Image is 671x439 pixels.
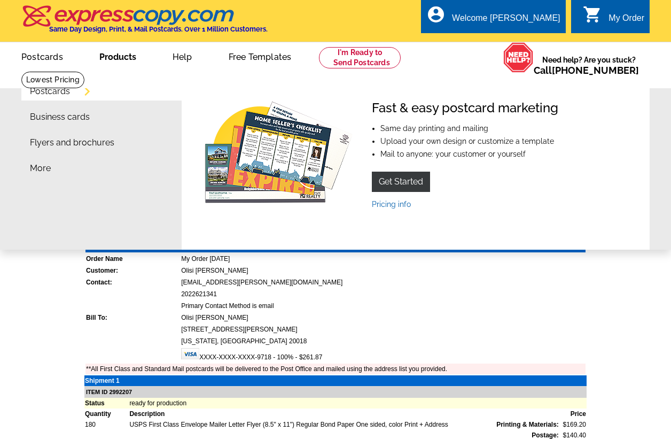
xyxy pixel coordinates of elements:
[181,265,586,276] td: Olisi [PERSON_NAME]
[521,405,671,439] iframe: LiveChat chat widget
[452,13,560,28] div: Welcome [PERSON_NAME]
[380,150,558,158] li: Mail to anyone: your customer or yourself
[30,113,90,121] a: Business cards
[85,312,180,323] td: Bill To:
[84,409,129,419] td: Quantity
[181,324,586,335] td: [STREET_ADDRESS][PERSON_NAME]
[372,200,411,209] a: Pricing info
[380,125,558,132] li: Same day printing and mailing
[583,5,602,24] i: shopping_cart
[503,42,534,73] img: help
[30,87,70,96] a: Postcards
[49,25,268,33] h4: Same Day Design, Print, & Mail Postcards. Over 1 Million Customers.
[85,265,180,276] td: Customer:
[181,301,586,311] td: Primary Contact Method is email
[84,398,129,409] td: Status
[181,336,586,346] td: [US_STATE], [GEOGRAPHIC_DATA] 20018
[85,253,180,264] td: Order Name
[534,55,644,76] span: Need help? Are you stuck?
[84,419,129,430] td: 180
[85,277,180,288] td: Contact:
[372,172,430,192] a: Get Started
[181,289,586,299] td: 2022621341
[181,312,586,323] td: Olisi [PERSON_NAME]
[380,137,558,145] li: Upload your own design or customize a template
[85,364,586,374] td: **All First Class and Standard Mail postcards will be delivered to the Post Office and mailed usi...
[129,409,559,419] td: Description
[583,12,644,25] a: shopping_cart My Order
[181,348,586,363] td: XXXX-XXXX-XXXX-9718 - 100% - $261.87
[84,375,129,386] td: Shipment 1
[30,164,51,173] a: More
[201,101,355,207] img: Fast & easy postcard marketing
[4,43,80,68] a: Postcards
[181,253,586,264] td: My Order [DATE]
[82,43,153,68] a: Products
[496,420,559,429] span: Printing & Materials:
[21,13,268,33] a: Same Day Design, Print, & Mail Postcards. Over 1 Million Customers.
[181,277,586,288] td: [EMAIL_ADDRESS][PERSON_NAME][DOMAIN_NAME]
[129,398,587,409] td: ready for production
[84,386,587,398] td: ITEM ID 2992207
[372,101,558,116] h4: Fast & easy postcard marketing
[608,13,644,28] div: My Order
[426,5,446,24] i: account_circle
[534,65,639,76] span: Call
[129,419,559,430] td: USPS First Class Envelope Mailer Letter Flyer (8.5" x 11") Regular Bond Paper One sided, color Pr...
[552,65,639,76] a: [PHONE_NUMBER]
[155,43,209,68] a: Help
[30,138,114,147] a: Flyers and brochures
[212,43,309,68] a: Free Templates
[181,348,199,359] img: visa.gif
